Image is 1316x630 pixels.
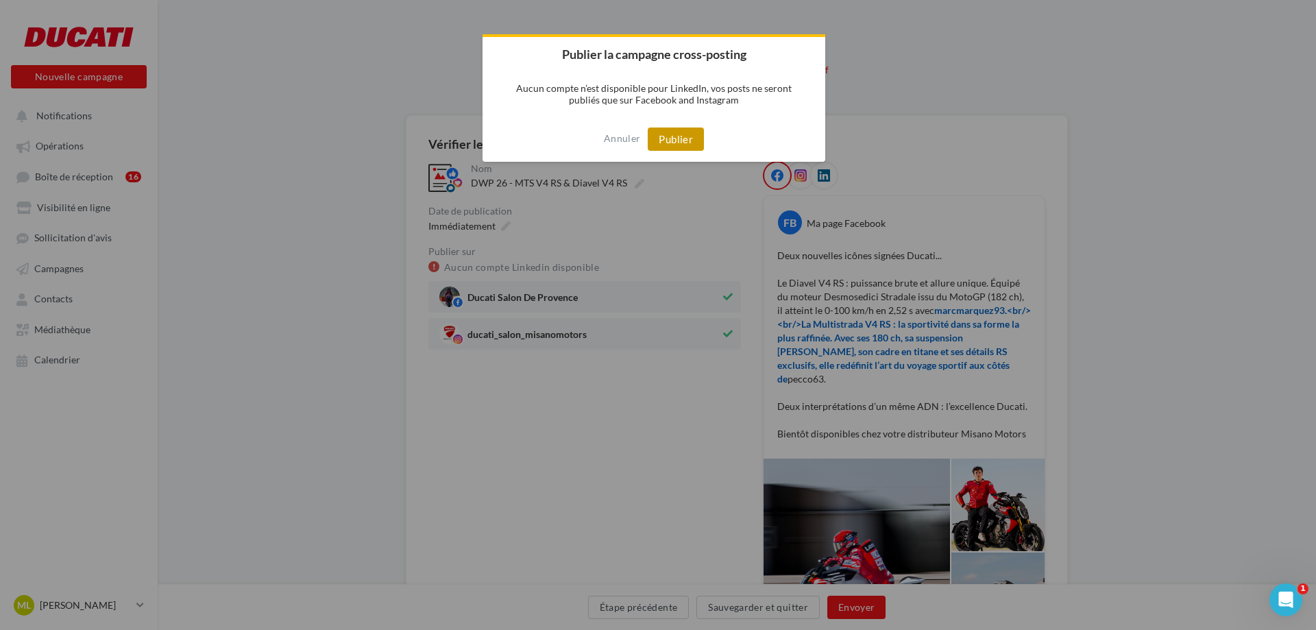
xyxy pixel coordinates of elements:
h2: Publier la campagne cross-posting [483,37,825,71]
iframe: Intercom live chat [1269,583,1302,616]
button: Publier [648,128,704,151]
button: Annuler [604,128,640,149]
p: Aucun compte n’est disponible pour LinkedIn, vos posts ne seront publiés que sur Facebook and Ins... [483,71,825,117]
span: 1 [1297,583,1308,594]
